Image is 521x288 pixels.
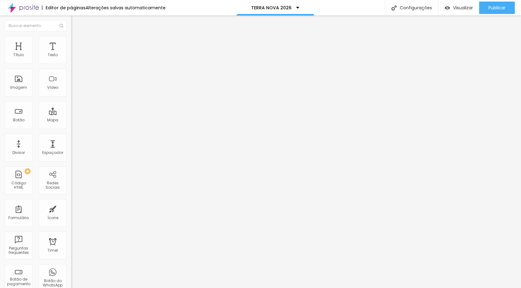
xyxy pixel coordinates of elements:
[42,151,63,155] div: Espaçador
[40,181,65,190] div: Redes Sociais
[47,118,58,122] div: Mapa
[488,5,505,10] span: Publicar
[48,53,58,57] div: Texto
[71,16,521,288] iframe: Editor
[5,20,67,31] input: Buscar elemento
[13,118,24,122] div: Botão
[60,24,63,28] img: Icone
[439,2,479,14] button: Visualizar
[47,216,58,220] div: Ícone
[6,246,31,255] div: Perguntas frequentes
[42,6,86,10] div: Editor de páginas
[391,5,397,11] img: Icone
[445,5,450,11] img: view-1.svg
[47,85,58,90] div: Vídeo
[251,6,292,10] p: TERRA NOVA 2026
[40,279,65,288] div: Botão do WhatsApp
[47,248,58,253] div: Timer
[86,6,166,10] div: Alterações salvas automaticamente
[453,5,473,10] span: Visualizar
[8,216,29,220] div: Formulário
[6,277,31,286] div: Botão de pagamento
[6,181,31,190] div: Código HTML
[10,85,27,90] div: Imagem
[479,2,515,14] button: Publicar
[12,151,25,155] div: Divisor
[13,53,24,57] div: Título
